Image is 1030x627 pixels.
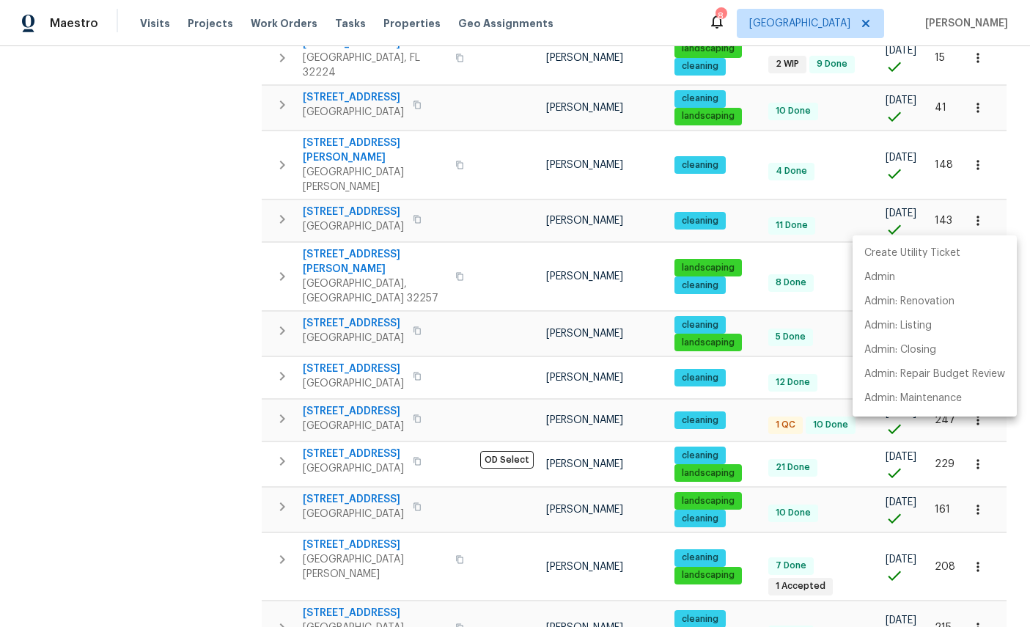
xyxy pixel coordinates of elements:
[864,367,1005,382] p: Admin: Repair Budget Review
[864,342,936,358] p: Admin: Closing
[864,246,960,261] p: Create Utility Ticket
[864,270,895,285] p: Admin
[864,318,932,334] p: Admin: Listing
[864,294,954,309] p: Admin: Renovation
[864,391,962,406] p: Admin: Maintenance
